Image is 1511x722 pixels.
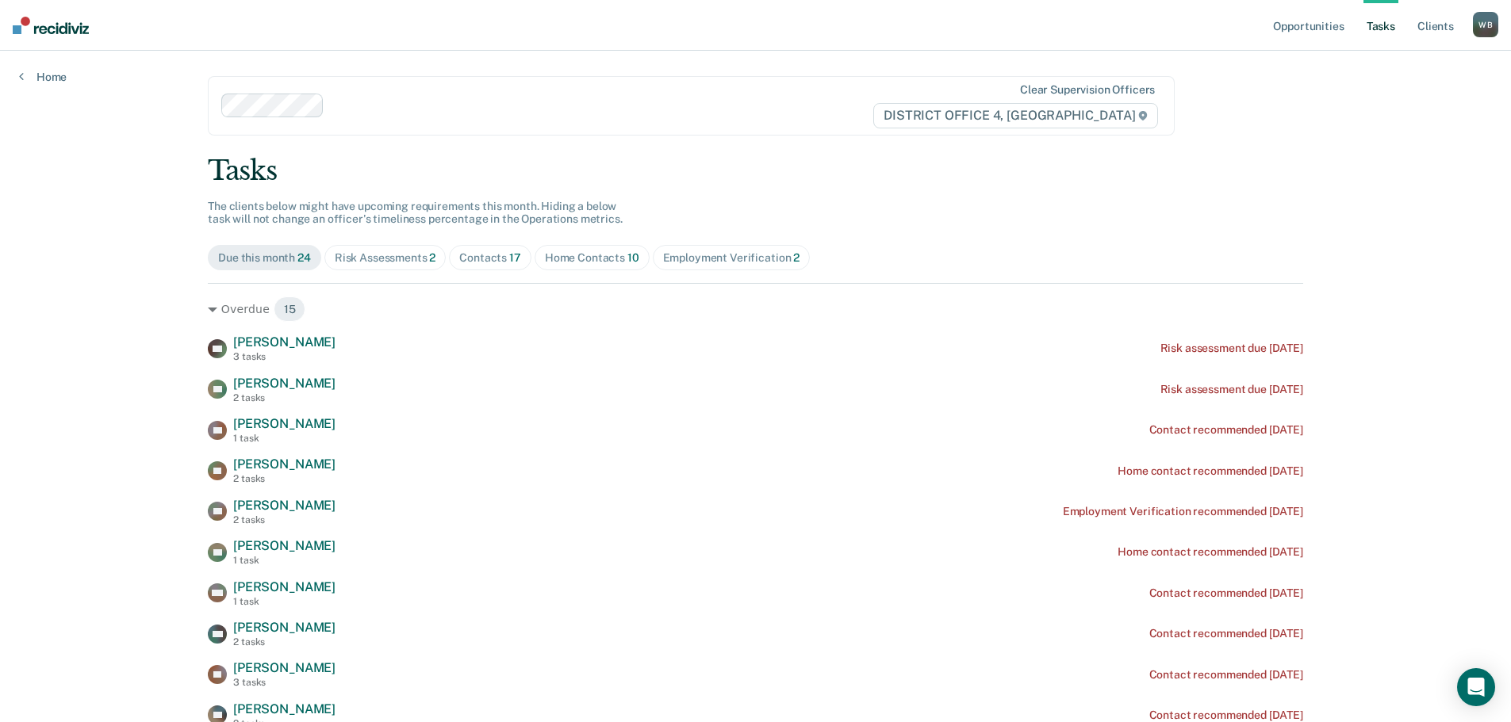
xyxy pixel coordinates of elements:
[663,251,800,265] div: Employment Verification
[1063,505,1303,518] div: Employment Verification recommended [DATE]
[233,351,336,362] div: 3 tasks
[233,677,336,688] div: 3 tasks
[297,251,311,264] span: 24
[233,514,336,525] div: 2 tasks
[233,636,336,648] div: 2 tasks
[1118,464,1303,478] div: Home contact recommended [DATE]
[233,620,336,635] span: [PERSON_NAME]
[233,498,336,513] span: [PERSON_NAME]
[233,334,336,350] span: [PERSON_NAME]
[208,296,1303,322] div: Overdue 15
[1149,668,1303,682] div: Contact recommended [DATE]
[1160,342,1303,355] div: Risk assessment due [DATE]
[233,538,336,553] span: [PERSON_NAME]
[218,251,311,265] div: Due this month
[233,392,336,403] div: 2 tasks
[1457,668,1495,706] div: Open Intercom Messenger
[627,251,639,264] span: 10
[233,473,336,484] div: 2 tasks
[208,155,1303,187] div: Tasks
[13,17,89,34] img: Recidiviz
[208,200,623,226] span: The clients below might have upcoming requirements this month. Hiding a below task will not chang...
[873,103,1158,128] span: DISTRICT OFFICE 4, [GEOGRAPHIC_DATA]
[1473,12,1498,37] button: WB
[233,376,336,391] span: [PERSON_NAME]
[233,555,336,566] div: 1 task
[233,579,336,594] span: [PERSON_NAME]
[1149,586,1303,600] div: Contact recommended [DATE]
[233,433,336,444] div: 1 task
[233,457,336,472] span: [PERSON_NAME]
[335,251,436,265] div: Risk Assessments
[545,251,639,265] div: Home Contacts
[1149,423,1303,437] div: Contact recommended [DATE]
[509,251,521,264] span: 17
[233,596,336,607] div: 1 task
[1020,83,1155,97] div: Clear supervision officers
[19,70,67,84] a: Home
[1118,545,1303,559] div: Home contact recommended [DATE]
[1149,709,1303,722] div: Contact recommended [DATE]
[459,251,521,265] div: Contacts
[1160,383,1303,396] div: Risk assessment due [DATE]
[274,296,306,322] span: 15
[233,416,336,431] span: [PERSON_NAME]
[233,701,336,716] span: [PERSON_NAME]
[1473,12,1498,37] div: W B
[429,251,435,264] span: 2
[233,660,336,675] span: [PERSON_NAME]
[793,251,800,264] span: 2
[1149,627,1303,640] div: Contact recommended [DATE]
